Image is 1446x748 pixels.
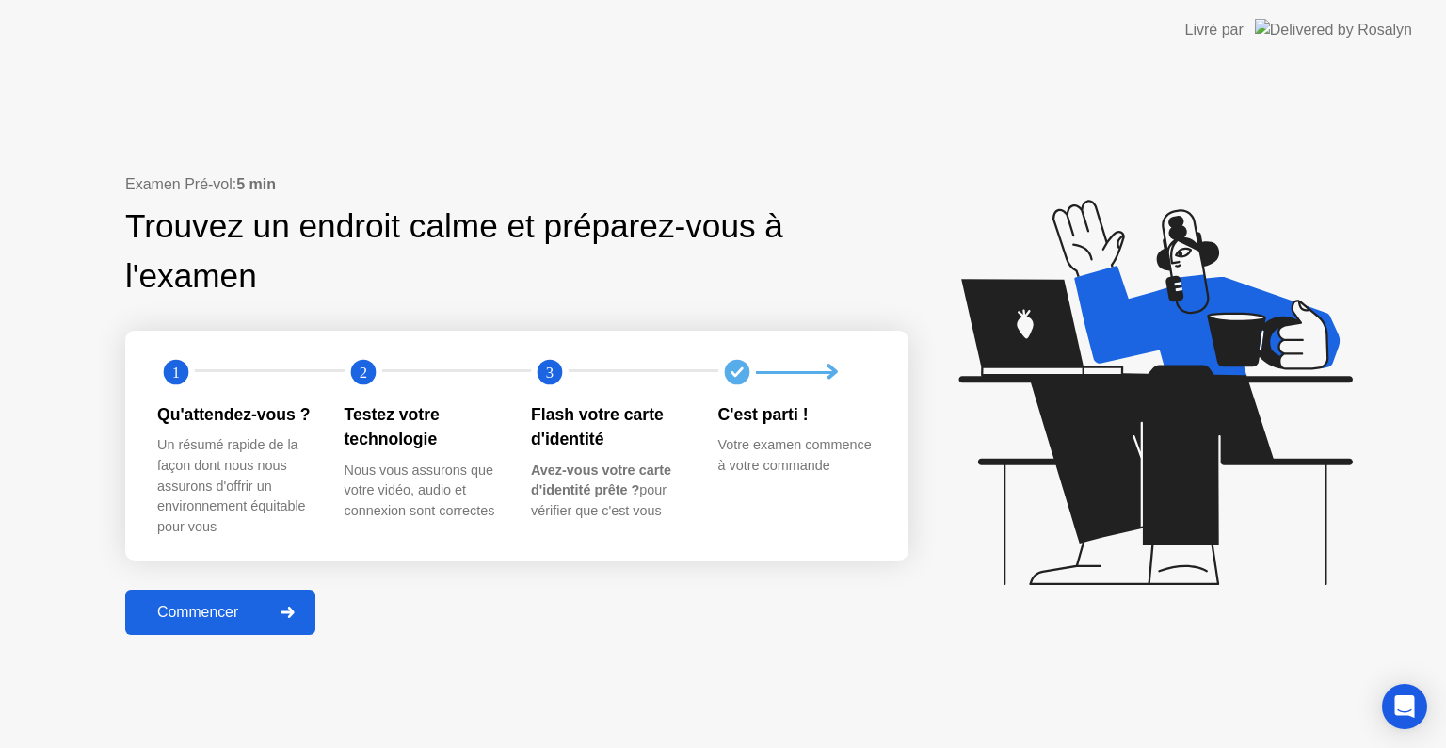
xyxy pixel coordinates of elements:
[131,604,265,621] div: Commencer
[546,364,554,382] text: 3
[125,173,908,196] div: Examen Pré-vol:
[125,590,315,635] button: Commencer
[359,364,366,382] text: 2
[531,402,688,452] div: Flash votre carte d'identité
[345,461,502,522] div: Nous vous assurons que votre vidéo, audio et connexion sont correctes
[236,176,276,192] b: 5 min
[1255,19,1412,41] img: Delivered by Rosalyn
[1185,19,1244,41] div: Livré par
[1382,684,1427,729] div: Open Intercom Messenger
[531,463,671,498] b: Avez-vous votre carte d'identité prête ?
[172,364,180,382] text: 1
[157,435,314,537] div: Un résumé rapide de la façon dont nous nous assurons d'offrir un environnement équitable pour vous
[125,202,789,301] div: Trouvez un endroit calme et préparez-vous à l'examen
[345,402,502,452] div: Testez votre technologie
[718,435,876,476] div: Votre examen commence à votre commande
[718,402,876,427] div: C'est parti !
[531,461,688,522] div: pour vérifier que c'est vous
[157,402,314,427] div: Qu'attendez-vous ?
